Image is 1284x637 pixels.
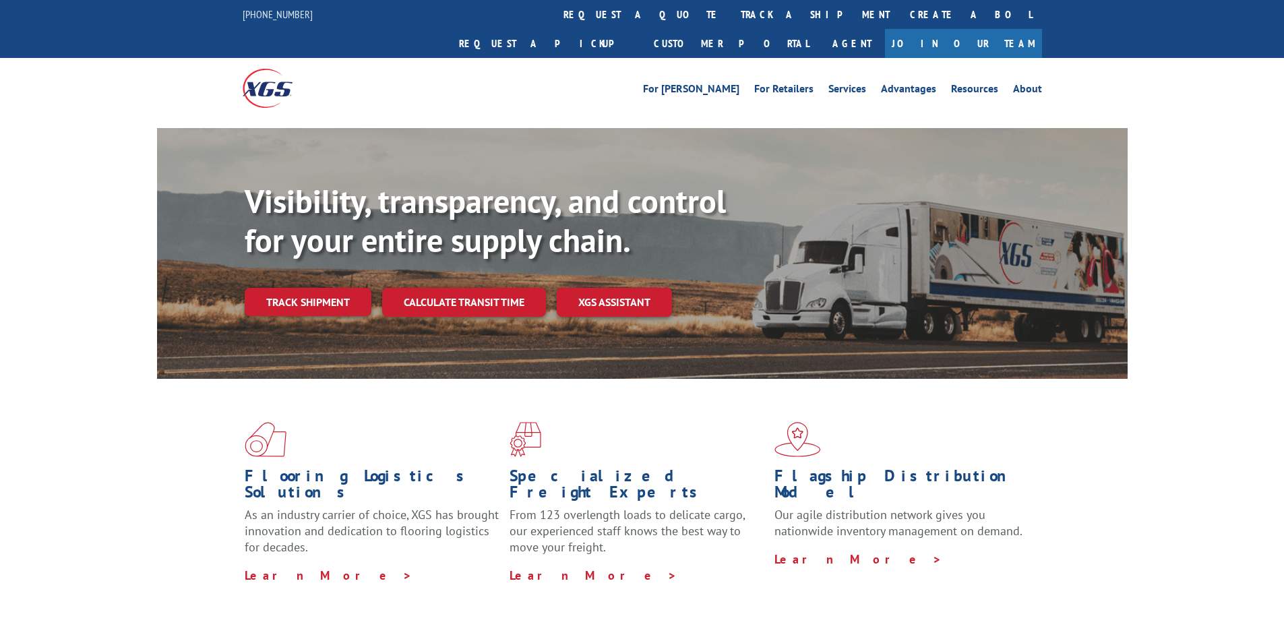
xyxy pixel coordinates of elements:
a: XGS ASSISTANT [557,288,672,317]
a: Request a pickup [449,29,644,58]
a: Learn More > [245,568,412,583]
a: [PHONE_NUMBER] [243,7,313,21]
a: Agent [819,29,885,58]
img: xgs-icon-flagship-distribution-model-red [774,422,821,457]
a: Services [828,84,866,98]
a: Join Our Team [885,29,1042,58]
a: Learn More > [510,568,677,583]
img: xgs-icon-focused-on-flooring-red [510,422,541,457]
h1: Flagship Distribution Model [774,468,1029,507]
a: Advantages [881,84,936,98]
a: Resources [951,84,998,98]
a: For Retailers [754,84,814,98]
a: Learn More > [774,551,942,567]
a: Customer Portal [644,29,819,58]
span: As an industry carrier of choice, XGS has brought innovation and dedication to flooring logistics... [245,507,499,555]
p: From 123 overlength loads to delicate cargo, our experienced staff knows the best way to move you... [510,507,764,567]
b: Visibility, transparency, and control for your entire supply chain. [245,180,726,261]
a: Track shipment [245,288,371,316]
h1: Flooring Logistics Solutions [245,468,499,507]
a: For [PERSON_NAME] [643,84,739,98]
a: About [1013,84,1042,98]
a: Calculate transit time [382,288,546,317]
img: xgs-icon-total-supply-chain-intelligence-red [245,422,286,457]
span: Our agile distribution network gives you nationwide inventory management on demand. [774,507,1022,539]
h1: Specialized Freight Experts [510,468,764,507]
